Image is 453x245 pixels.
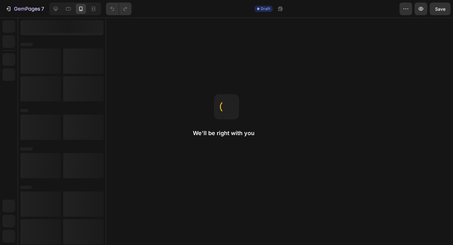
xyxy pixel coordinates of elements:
[106,3,131,15] div: Undo/Redo
[41,5,44,13] p: 7
[193,129,260,137] h2: We'll be right with you
[3,3,47,15] button: 7
[430,3,450,15] button: Save
[261,6,270,12] span: Draft
[435,6,445,12] span: Save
